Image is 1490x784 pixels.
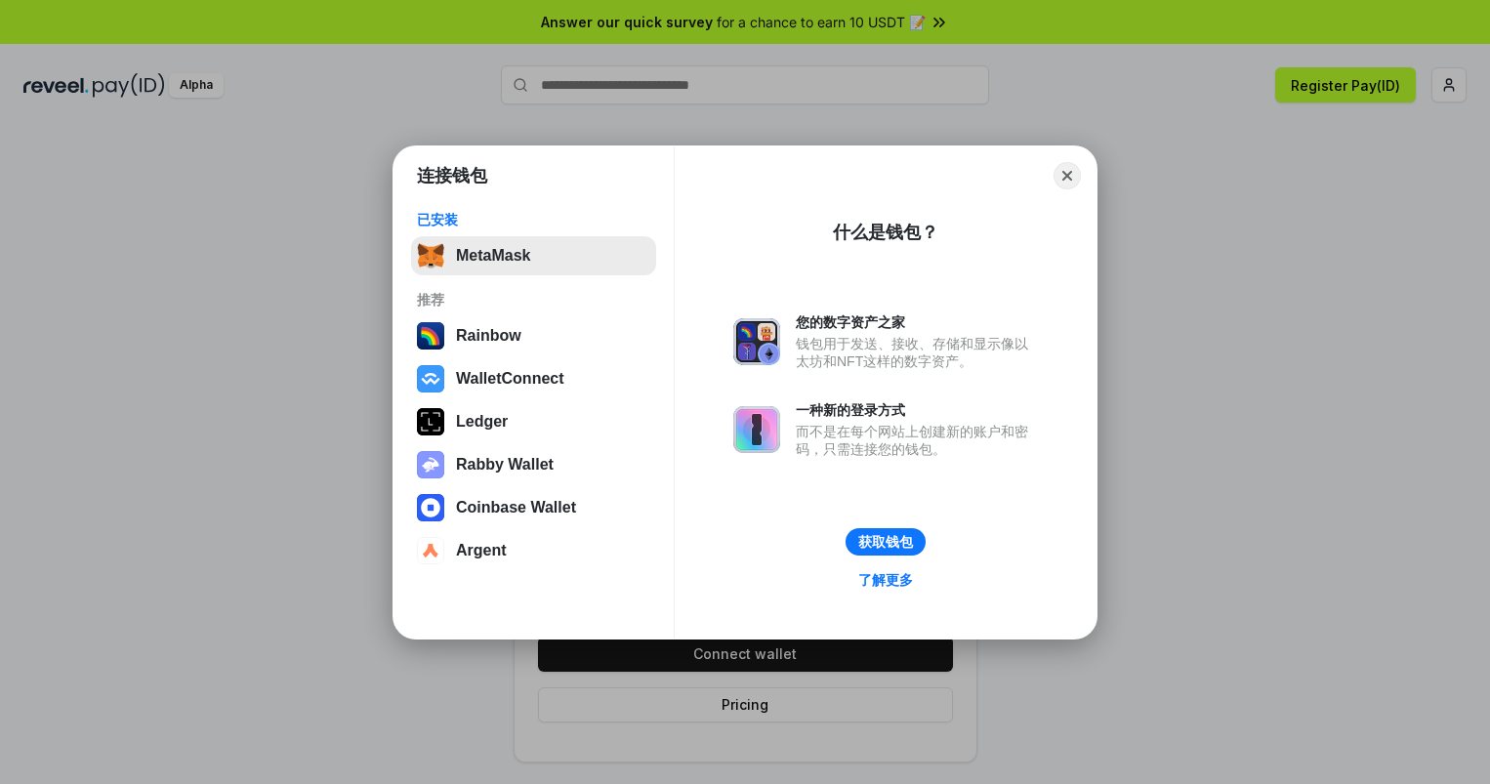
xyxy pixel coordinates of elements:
button: 获取钱包 [846,528,926,556]
a: 了解更多 [847,567,925,593]
div: 一种新的登录方式 [796,401,1038,419]
button: Coinbase Wallet [411,488,656,527]
img: svg+xml,%3Csvg%20xmlns%3D%22http%3A%2F%2Fwww.w3.org%2F2000%2Fsvg%22%20fill%3D%22none%22%20viewBox... [733,318,780,365]
img: svg+xml,%3Csvg%20xmlns%3D%22http%3A%2F%2Fwww.w3.org%2F2000%2Fsvg%22%20fill%3D%22none%22%20viewBox... [417,451,444,478]
img: svg+xml,%3Csvg%20xmlns%3D%22http%3A%2F%2Fwww.w3.org%2F2000%2Fsvg%22%20fill%3D%22none%22%20viewBox... [733,406,780,453]
img: svg+xml,%3Csvg%20width%3D%2228%22%20height%3D%2228%22%20viewBox%3D%220%200%2028%2028%22%20fill%3D... [417,494,444,521]
button: MetaMask [411,236,656,275]
button: Argent [411,531,656,570]
button: Ledger [411,402,656,441]
div: 获取钱包 [858,533,913,551]
div: Coinbase Wallet [456,499,576,516]
img: svg+xml,%3Csvg%20width%3D%2228%22%20height%3D%2228%22%20viewBox%3D%220%200%2028%2028%22%20fill%3D... [417,537,444,564]
div: Rainbow [456,327,521,345]
div: Ledger [456,413,508,431]
div: 钱包用于发送、接收、存储和显示像以太坊和NFT这样的数字资产。 [796,335,1038,370]
div: Rabby Wallet [456,456,554,474]
div: 而不是在每个网站上创建新的账户和密码，只需连接您的钱包。 [796,423,1038,458]
div: 您的数字资产之家 [796,313,1038,331]
button: WalletConnect [411,359,656,398]
div: MetaMask [456,247,530,265]
button: Rainbow [411,316,656,355]
img: svg+xml,%3Csvg%20fill%3D%22none%22%20height%3D%2233%22%20viewBox%3D%220%200%2035%2033%22%20width%... [417,242,444,269]
button: Rabby Wallet [411,445,656,484]
img: svg+xml,%3Csvg%20width%3D%22120%22%20height%3D%22120%22%20viewBox%3D%220%200%20120%20120%22%20fil... [417,322,444,350]
button: Close [1054,162,1081,189]
div: Argent [456,542,507,559]
div: 推荐 [417,291,650,309]
div: WalletConnect [456,370,564,388]
h1: 连接钱包 [417,164,487,187]
div: 已安装 [417,211,650,228]
img: svg+xml,%3Csvg%20width%3D%2228%22%20height%3D%2228%22%20viewBox%3D%220%200%2028%2028%22%20fill%3D... [417,365,444,392]
img: svg+xml,%3Csvg%20xmlns%3D%22http%3A%2F%2Fwww.w3.org%2F2000%2Fsvg%22%20width%3D%2228%22%20height%3... [417,408,444,435]
div: 什么是钱包？ [833,221,938,244]
div: 了解更多 [858,571,913,589]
